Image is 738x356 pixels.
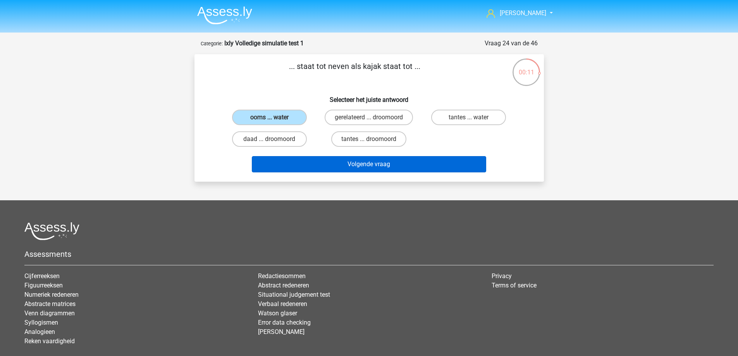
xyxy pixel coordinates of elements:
div: Vraag 24 van de 46 [485,39,538,48]
a: Abstracte matrices [24,300,76,308]
a: Analogieen [24,328,55,335]
a: Numeriek redeneren [24,291,79,298]
p: ... staat tot neven als kajak staat tot ... [207,60,502,84]
label: tantes ... water [431,110,506,125]
a: Syllogismen [24,319,58,326]
a: [PERSON_NAME] [483,9,547,18]
a: [PERSON_NAME] [258,328,304,335]
a: Cijferreeksen [24,272,60,280]
button: Volgende vraag [252,156,486,172]
label: daad ... droomoord [232,131,307,147]
a: Privacy [492,272,512,280]
div: 00:11 [512,58,541,77]
small: Categorie: [201,41,223,46]
a: Abstract redeneren [258,282,309,289]
a: Terms of service [492,282,537,289]
img: Assessly [197,6,252,24]
span: [PERSON_NAME] [500,9,546,17]
a: Figuurreeksen [24,282,63,289]
a: Redactiesommen [258,272,306,280]
a: Watson glaser [258,310,297,317]
h5: Assessments [24,249,714,259]
a: Situational judgement test [258,291,330,298]
label: gerelateerd ... droomoord [325,110,413,125]
a: Verbaal redeneren [258,300,307,308]
h6: Selecteer het juiste antwoord [207,90,532,103]
a: Reken vaardigheid [24,337,75,345]
img: Assessly logo [24,222,79,240]
a: Venn diagrammen [24,310,75,317]
label: tantes ... droomoord [331,131,406,147]
label: ooms ... water [232,110,307,125]
strong: Ixly Volledige simulatie test 1 [224,40,304,47]
a: Error data checking [258,319,311,326]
